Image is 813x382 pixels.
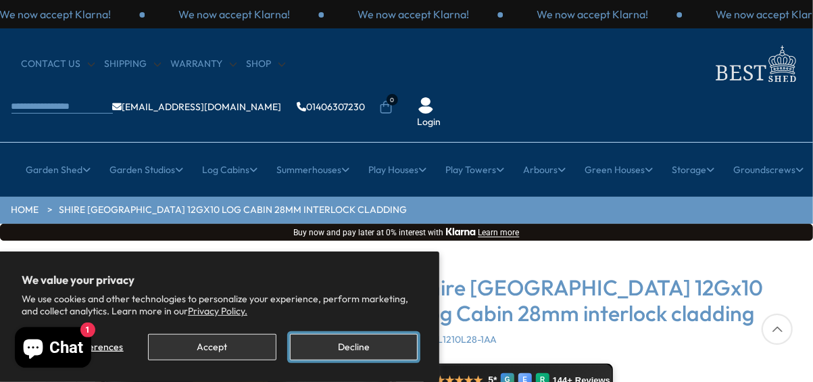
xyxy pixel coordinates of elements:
img: User Icon [418,97,434,114]
h2: We value your privacy [22,273,418,287]
a: CONTACT US [22,57,95,71]
a: 0 [379,101,393,114]
a: Arbours [524,153,566,187]
a: Groundscrews [734,153,804,187]
p: We use cookies and other technologies to personalize your experience, perform marketing, and coll... [22,293,418,317]
a: Play Houses [369,153,427,187]
button: Decline [290,334,418,360]
a: Login [418,116,441,129]
a: Privacy Policy. [188,305,247,317]
a: [EMAIL_ADDRESS][DOMAIN_NAME] [113,102,282,112]
a: Summerhouses [277,153,350,187]
a: Warranty [171,57,237,71]
a: Green Houses [585,153,654,187]
a: 01406307230 [297,102,366,112]
img: logo [708,42,802,86]
div: 3 / 3 [324,7,503,22]
p: We now accept Klarna! [537,7,648,22]
a: Log Cabins [203,153,258,187]
a: Shop [247,57,285,71]
button: Accept [148,334,276,360]
h3: Shire [GEOGRAPHIC_DATA] 12Gx10 Log Cabin 28mm interlock cladding [417,274,802,327]
p: We now accept Klarna! [178,7,290,22]
a: Play Towers [446,153,505,187]
span: MARL1210L28-1AA [417,333,497,345]
a: Garden Studios [110,153,184,187]
a: HOME [11,204,39,217]
div: 2 / 3 [145,7,324,22]
a: Shire [GEOGRAPHIC_DATA] 12Gx10 Log Cabin 28mm interlock cladding [59,204,408,217]
span: 0 [387,94,398,105]
p: We now accept Klarna! [358,7,469,22]
div: 1 / 3 [503,7,682,22]
a: Shipping [105,57,161,71]
a: Garden Shed [26,153,91,187]
inbox-online-store-chat: Shopify online store chat [11,327,95,371]
a: Storage [672,153,715,187]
